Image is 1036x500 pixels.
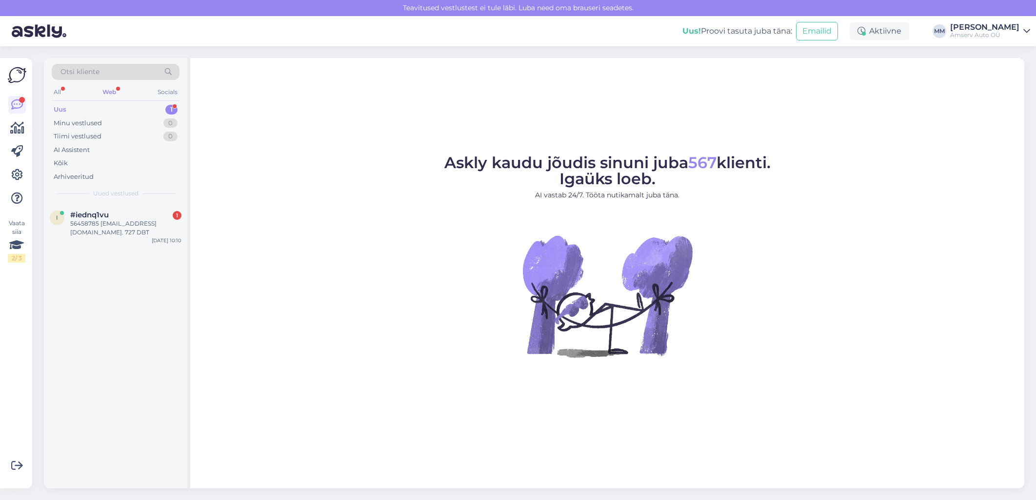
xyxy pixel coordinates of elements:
[682,26,701,36] b: Uus!
[796,22,838,40] button: Emailid
[100,86,118,98] div: Web
[54,105,66,115] div: Uus
[950,23,1019,31] div: [PERSON_NAME]
[933,24,946,38] div: MM
[444,190,771,200] p: AI vastab 24/7. Tööta nutikamalt juba täna.
[682,25,792,37] div: Proovi tasuta juba täna:
[163,118,178,128] div: 0
[152,237,181,244] div: [DATE] 10:10
[54,118,102,128] div: Minu vestlused
[52,86,63,98] div: All
[850,22,909,40] div: Aktiivne
[93,189,139,198] span: Uued vestlused
[950,31,1019,39] div: Amserv Auto OÜ
[8,254,25,263] div: 2 / 3
[70,211,109,219] span: #iednq1vu
[444,153,771,188] span: Askly kaudu jõudis sinuni juba klienti. Igaüks loeb.
[60,67,100,77] span: Otsi kliente
[8,219,25,263] div: Vaata siia
[156,86,179,98] div: Socials
[165,105,178,115] div: 1
[54,158,68,168] div: Kõik
[173,211,181,220] div: 1
[54,145,90,155] div: AI Assistent
[56,214,58,221] span: i
[519,208,695,384] img: No Chat active
[54,172,94,182] div: Arhiveeritud
[163,132,178,141] div: 0
[688,153,717,172] span: 567
[54,132,101,141] div: Tiimi vestlused
[950,23,1030,39] a: [PERSON_NAME]Amserv Auto OÜ
[70,219,181,237] div: 56458785 [EMAIL_ADDRESS][DOMAIN_NAME]. 727 DBT
[8,66,26,84] img: Askly Logo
